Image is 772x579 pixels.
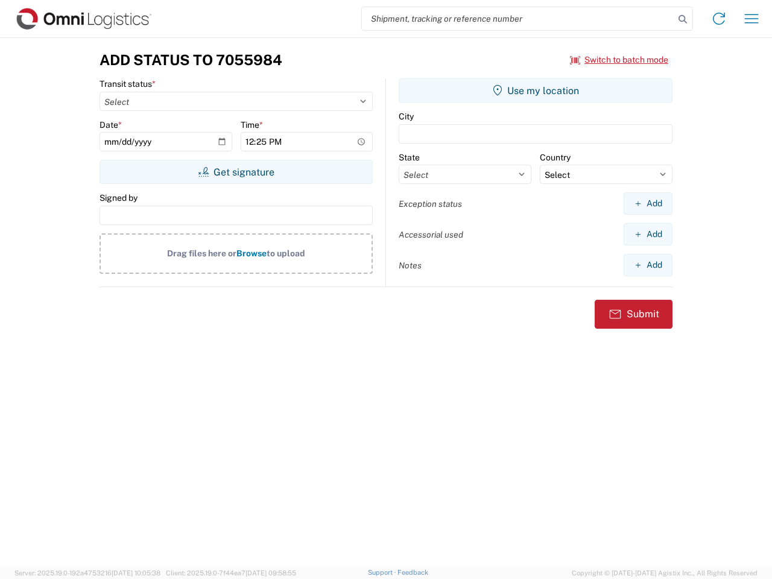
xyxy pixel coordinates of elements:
[624,223,672,245] button: Add
[267,248,305,258] span: to upload
[100,119,122,130] label: Date
[570,50,668,70] button: Switch to batch mode
[399,78,672,103] button: Use my location
[399,229,463,240] label: Accessorial used
[167,248,236,258] span: Drag files here or
[624,254,672,276] button: Add
[241,119,263,130] label: Time
[100,192,138,203] label: Signed by
[112,569,160,577] span: [DATE] 10:05:38
[14,569,160,577] span: Server: 2025.19.0-192a4753216
[100,160,373,184] button: Get signature
[399,260,422,271] label: Notes
[397,569,428,576] a: Feedback
[595,300,672,329] button: Submit
[399,198,462,209] label: Exception status
[166,569,296,577] span: Client: 2025.19.0-7f44ea7
[362,7,674,30] input: Shipment, tracking or reference number
[100,51,282,69] h3: Add Status to 7055984
[236,248,267,258] span: Browse
[245,569,296,577] span: [DATE] 09:58:55
[368,569,398,576] a: Support
[572,568,758,578] span: Copyright © [DATE]-[DATE] Agistix Inc., All Rights Reserved
[540,152,571,163] label: Country
[399,111,414,122] label: City
[399,152,420,163] label: State
[624,192,672,215] button: Add
[100,78,156,89] label: Transit status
